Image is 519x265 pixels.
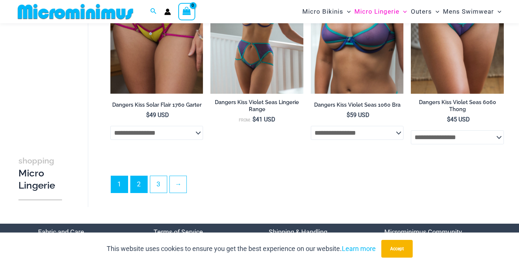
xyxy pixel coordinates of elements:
h2: Dangers Kiss Violet Seas 1060 Bra [311,101,404,109]
a: Terms of Service [154,228,203,236]
h2: Dangers Kiss Violet Seas 6060 Thong [411,99,504,113]
span: Mens Swimwear [443,2,494,21]
a: Page 2 [131,176,147,193]
span: Micro Lingerie [354,2,399,21]
img: MM SHOP LOGO FLAT [15,3,136,20]
p: This website uses cookies to ensure you get the best experience on our website. [107,243,376,254]
a: Shipping & Handling [269,228,327,236]
bdi: 41 USD [252,116,275,123]
a: Dangers Kiss Violet Seas Lingerie Range [210,99,303,116]
bdi: 49 USD [146,111,169,118]
a: Page 3 [150,176,167,193]
span: Menu Toggle [494,2,501,21]
span: $ [146,111,149,118]
a: View Shopping Cart, empty [178,3,195,20]
a: Dangers Kiss Violet Seas 6060 Thong [411,99,504,116]
bdi: 59 USD [347,111,370,118]
a: Micro BikinisMenu ToggleMenu Toggle [300,2,353,21]
a: OutersMenu ToggleMenu Toggle [409,2,441,21]
span: Menu Toggle [432,2,439,21]
span: $ [447,116,450,123]
a: Search icon link [150,7,157,16]
a: Micro LingerieMenu ToggleMenu Toggle [353,2,409,21]
a: Mens SwimwearMenu ToggleMenu Toggle [441,2,503,21]
span: Outers [411,2,432,21]
a: Microminimus Community [384,228,462,236]
span: Page 1 [111,176,128,193]
bdi: 45 USD [447,116,470,123]
a: Dangers Kiss Solar Flair 1760 Garter [110,101,203,111]
span: From: [239,118,251,123]
nav: Product Pagination [110,176,504,197]
span: $ [252,116,256,123]
span: Micro Bikinis [302,2,343,21]
span: shopping [18,156,54,165]
h2: Dangers Kiss Solar Flair 1760 Garter [110,101,203,109]
button: Accept [381,240,413,258]
nav: Site Navigation [299,1,504,22]
a: Account icon link [164,8,171,15]
span: $ [347,111,350,118]
a: Learn more [342,245,376,252]
h3: Micro Lingerie [18,154,62,192]
span: Menu Toggle [399,2,407,21]
a: Fabric and Care [38,228,84,236]
a: → [170,176,186,193]
a: Dangers Kiss Violet Seas 1060 Bra [311,101,404,111]
span: Menu Toggle [343,2,351,21]
h2: Dangers Kiss Violet Seas Lingerie Range [210,99,303,113]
